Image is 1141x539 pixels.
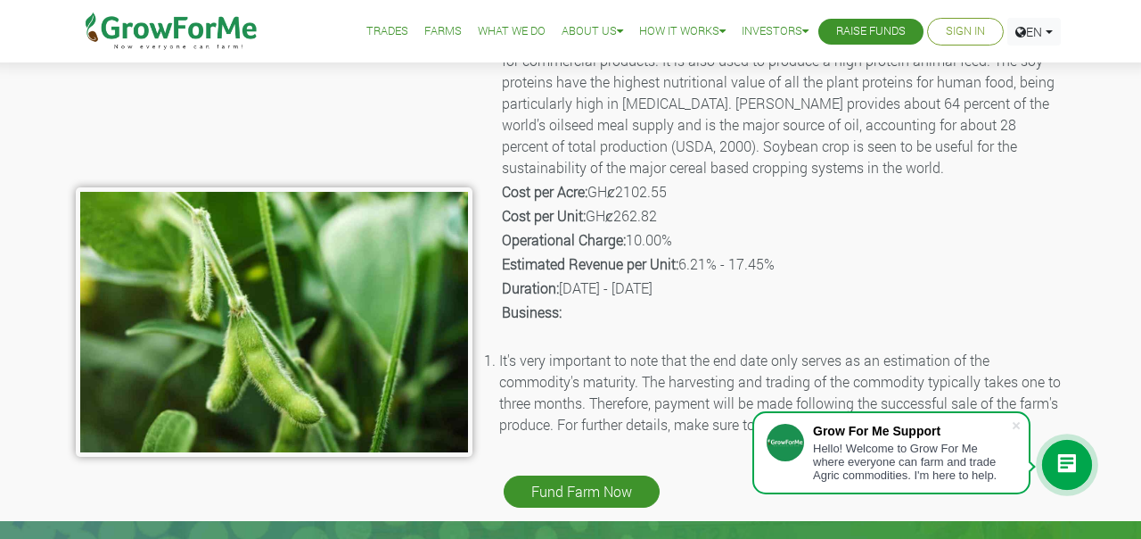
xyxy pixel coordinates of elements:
a: Raise Funds [836,22,906,41]
b: Estimated Revenue per Unit: [502,254,678,273]
p: GHȼ262.82 [502,205,1063,227]
div: Hello! Welcome to Grow For Me where everyone can farm and trade Agric commodities. I'm here to help. [813,442,1011,482]
b: Cost per Acre: [502,182,587,201]
div: Grow For Me Support [813,424,1011,438]
b: Cost per Unit: [502,206,586,225]
li: It's very important to note that the end date only serves as an estimation of the commodity's mat... [499,350,1065,435]
a: Trades [366,22,408,41]
a: What We Do [478,22,546,41]
a: Fund Farm Now [504,476,660,508]
a: How it Works [639,22,726,41]
a: About Us [562,22,623,41]
a: Investors [742,22,809,41]
img: growforme image [76,187,472,457]
b: Business: [502,303,562,321]
a: Farms [424,22,462,41]
b: Operational Charge: [502,230,626,249]
p: 10.00% [502,229,1063,251]
p: GHȼ2102.55 [502,181,1063,203]
b: Duration: [502,278,559,297]
p: 6.21% - 17.45% [502,253,1063,275]
a: Sign In [946,22,985,41]
a: EN [1007,18,1061,46]
p: [DATE] - [DATE] [502,278,1063,299]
